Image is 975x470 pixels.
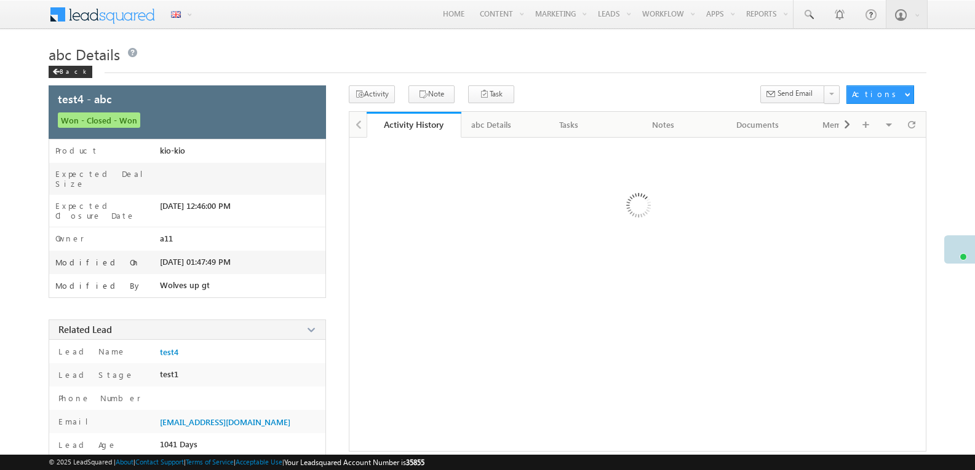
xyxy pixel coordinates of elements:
a: Documents [711,112,806,138]
button: Note [408,85,455,103]
button: Task [468,85,514,103]
label: Modified By [55,281,142,291]
img: Loading ... [574,144,701,271]
span: 35855 [406,458,424,467]
a: abc Details [461,112,522,138]
div: Notes [626,117,700,132]
label: Phone Number [55,393,141,404]
span: test1 [160,369,178,379]
label: Email [55,416,98,427]
div: Actions [852,88,901,100]
span: abc Details [49,44,120,64]
span: [EMAIL_ADDRESS][DOMAIN_NAME] [160,417,290,427]
span: Won - Closed - Won [58,112,140,128]
div: Tasks [532,117,606,132]
a: Terms of Service [186,458,234,466]
a: Contact Support [135,458,184,466]
label: Modified On [55,257,140,267]
span: Related Lead [58,323,112,335]
span: Send Email [778,88,813,99]
label: Lead Age [55,439,117,450]
span: kio-kio [160,146,185,155]
label: Lead Stage [55,369,134,380]
span: test4 - abc [58,93,111,104]
div: Back [49,66,92,78]
label: Expected Closure Date [55,201,160,221]
button: Actions [846,85,914,104]
div: Activity History [376,119,452,130]
a: Notes [616,112,711,138]
div: Member of Lists [815,117,889,132]
a: Activity History [367,112,461,138]
a: Tasks [522,112,617,138]
div: Documents [721,117,795,132]
span: a11 [160,233,173,243]
span: [DATE] 01:47:49 PM [160,257,231,267]
span: © 2025 LeadSquared | | | | | [49,456,424,468]
a: Member of Lists [805,112,900,138]
span: Your Leadsquared Account Number is [284,458,424,467]
label: Product [55,146,98,155]
span: [DATE] 12:46:00 PM [160,201,231,211]
label: Expected Deal Size [55,169,160,189]
div: abc Details [471,117,511,132]
button: Send Email [760,85,825,103]
a: About [116,458,133,466]
span: Wolves up gt [160,280,210,290]
label: Lead Name [55,346,126,357]
a: Acceptable Use [236,458,282,466]
button: Activity [349,85,395,103]
span: 1041 Days [160,439,197,449]
label: Owner [55,233,84,243]
a: test4 [160,347,178,357]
